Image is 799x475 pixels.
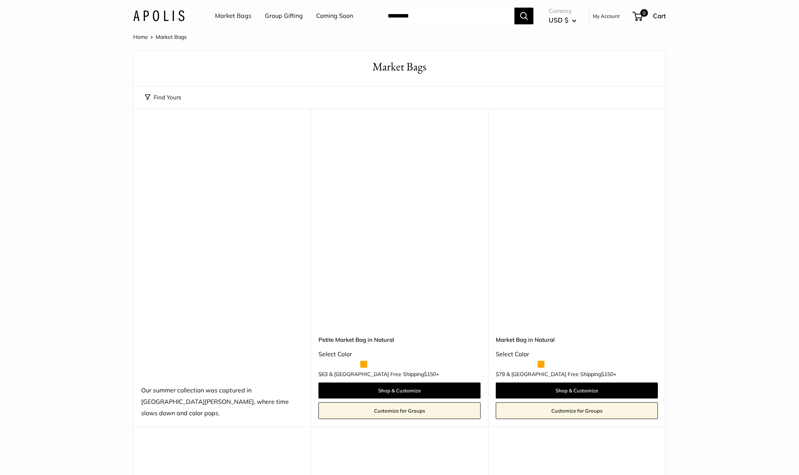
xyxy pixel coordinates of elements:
[133,33,148,40] a: Home
[633,10,666,22] a: 0 Cart
[506,371,616,377] span: & [GEOGRAPHIC_DATA] Free Shipping +
[215,10,251,22] a: Market Bags
[133,32,187,42] nav: Breadcrumb
[601,371,613,378] span: $150
[496,128,658,290] a: Market Bag in NaturalMarket Bag in Natural
[496,402,658,419] a: Customize for Groups
[156,33,187,40] span: Market Bags
[496,335,658,344] a: Market Bag in Natural
[318,128,481,290] a: Petite Market Bag in Naturaldescription_Effortless style that elevates every moment
[145,92,181,103] button: Find Yours
[549,6,576,16] span: Currency
[318,371,328,378] span: $63
[145,59,654,75] h1: Market Bags
[496,371,505,378] span: $79
[496,349,658,360] div: Select Color
[549,14,576,26] button: USD $
[316,10,353,22] a: Coming Soon
[424,371,436,378] span: $150
[318,402,481,419] a: Customize for Groups
[318,335,481,344] a: Petite Market Bag in Natural
[133,10,185,21] img: Apolis
[265,10,303,22] a: Group Gifting
[496,383,658,398] a: Shop & Customize
[653,12,666,20] span: Cart
[640,9,648,17] span: 0
[593,11,620,21] a: My Account
[329,371,439,377] span: & [GEOGRAPHIC_DATA] Free Shipping +
[549,16,568,24] span: USD $
[514,8,533,24] button: Search
[318,349,481,360] div: Select Color
[141,385,303,419] div: Our summer collection was captured in [GEOGRAPHIC_DATA][PERSON_NAME], where time slows down and c...
[318,383,481,398] a: Shop & Customize
[382,8,514,24] input: Search...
